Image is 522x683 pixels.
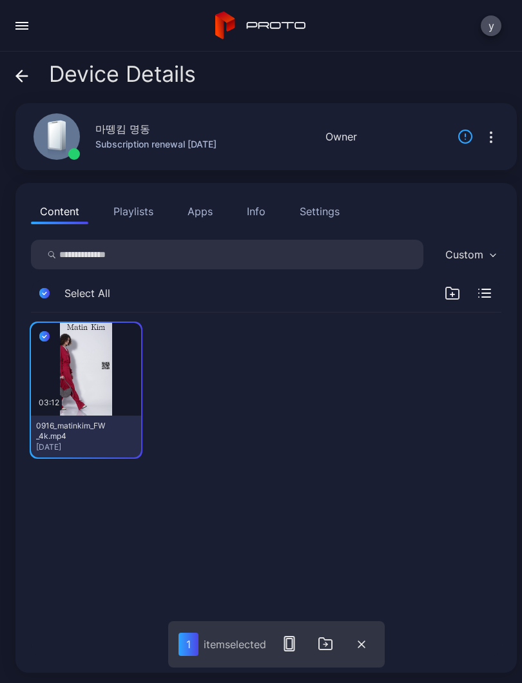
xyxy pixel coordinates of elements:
[300,204,340,219] div: Settings
[104,198,162,224] button: Playlists
[31,416,141,457] button: 0916_matinkim_FW_4k.mp4[DATE]
[179,633,198,656] div: 1
[204,638,266,651] div: item selected
[325,129,357,144] div: Owner
[36,442,136,452] div: [DATE]
[179,198,222,224] button: Apps
[36,421,107,441] div: 0916_matinkim_FW_4k.mp4
[445,248,483,261] div: Custom
[238,198,275,224] button: Info
[481,15,501,36] button: y
[95,121,150,137] div: 마뗑킴 명동
[64,285,110,301] span: Select All
[247,204,266,219] div: Info
[49,62,196,86] span: Device Details
[31,198,88,224] button: Content
[95,137,217,152] div: Subscription renewal [DATE]
[439,240,501,269] button: Custom
[291,198,349,224] button: Settings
